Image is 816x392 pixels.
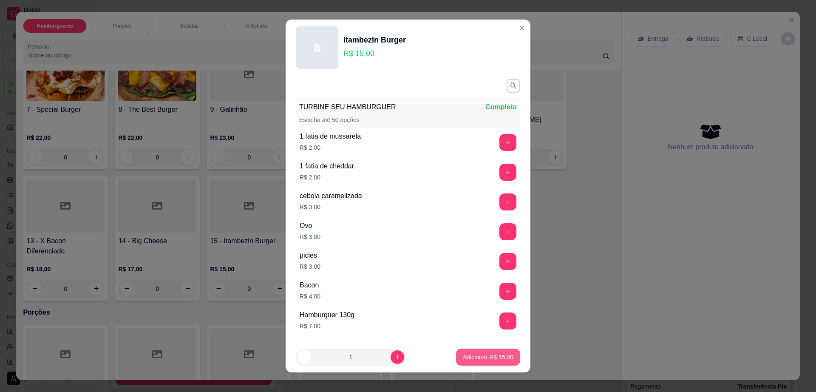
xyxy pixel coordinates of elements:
[300,233,320,241] p: R$ 3,00
[300,191,362,201] div: cebola caramelizada
[515,21,529,35] button: Close
[300,322,354,330] p: R$ 7,00
[300,292,320,301] p: R$ 4,00
[300,310,354,320] div: Hamburguer 130g
[299,102,396,112] p: TURBINE SEU HAMBURGUER
[300,250,320,261] div: picles
[499,312,516,330] button: add
[499,283,516,300] button: add
[300,262,320,271] p: R$ 3,00
[300,203,362,211] p: R$ 3,00
[300,221,320,231] div: Ovo
[499,193,516,210] button: add
[343,34,406,46] div: Itambezin Burger
[343,48,406,60] p: R$ 15,00
[499,164,516,181] button: add
[300,143,361,152] p: R$ 2,00
[300,340,353,350] div: Queijo empanado
[300,161,354,171] div: 1 fatia de cheddar
[300,131,361,142] div: 1 fatia de mussarela
[300,173,354,182] p: R$ 2,00
[297,350,311,364] button: decrease-product-quantity
[456,349,520,366] button: Adicionar R$ 15,00
[299,116,360,124] p: Escolha até 50 opções
[499,253,516,270] button: add
[485,102,517,112] p: Completo
[300,280,320,290] div: Bacon
[499,134,516,151] button: add
[391,350,404,364] button: increase-product-quantity
[499,223,516,240] button: add
[463,353,513,361] p: Adicionar R$ 15,00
